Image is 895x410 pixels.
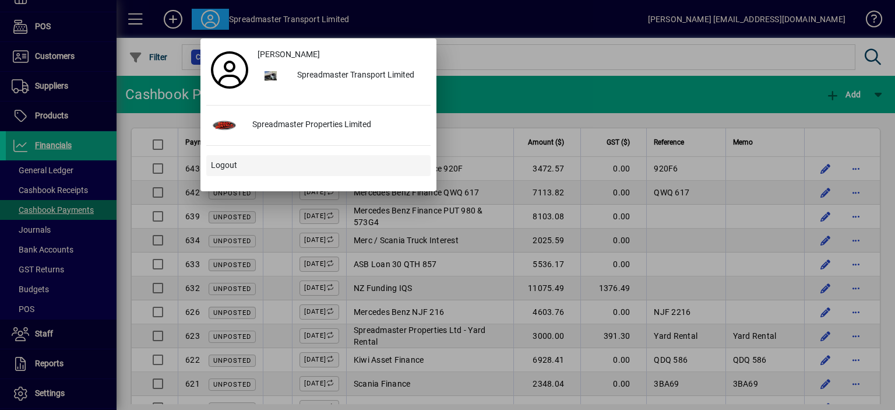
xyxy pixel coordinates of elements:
[211,159,237,171] span: Logout
[243,115,431,136] div: Spreadmaster Properties Limited
[206,155,431,176] button: Logout
[206,115,431,136] button: Spreadmaster Properties Limited
[258,48,320,61] span: [PERSON_NAME]
[288,65,431,86] div: Spreadmaster Transport Limited
[206,59,253,80] a: Profile
[253,44,431,65] a: [PERSON_NAME]
[253,65,431,86] button: Spreadmaster Transport Limited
